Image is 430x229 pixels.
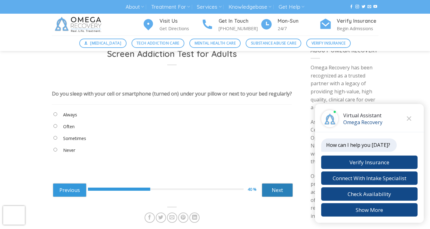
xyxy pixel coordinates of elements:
[219,17,260,25] h4: Get In Touch
[197,1,221,13] a: Services
[189,39,241,48] a: Mental Health Care
[79,39,127,48] a: [MEDICAL_DATA]
[349,5,353,9] a: Follow on Facebook
[311,172,378,220] p: Our evidence-based programs are delivered across the entire continuum of care to improve and rest...
[337,17,378,25] h4: Verify Insurance
[3,206,25,225] iframe: reCAPTCHA
[248,186,262,193] div: 40 %
[151,1,190,13] a: Treatment For
[132,39,185,48] a: Tech Addiction Care
[362,5,365,9] a: Follow on Twitter
[219,25,260,32] p: [PHONE_NUMBER]
[52,90,292,97] div: Do you sleep with your cell or smartphone (turned on) under your pillow or next to your bed regul...
[373,5,377,9] a: Follow on YouTube
[311,118,378,166] p: As a Platinum provider and Center of Excellence with Optum and honored National Provider Partner ...
[355,5,359,9] a: Follow on Instagram
[52,14,106,35] img: Omega Recovery
[167,213,177,223] a: Email to a Friend
[126,1,144,13] a: About
[278,17,319,25] h4: Mon-Sun
[53,183,86,197] a: Previous
[160,25,201,32] p: Get Directions
[368,5,371,9] a: Send us an email
[63,135,86,142] label: Sometimes
[195,40,236,46] span: Mental Health Care
[189,213,200,223] a: Share on LinkedIn
[90,40,121,46] span: [MEDICAL_DATA]
[279,1,304,13] a: Get Help
[156,213,166,223] a: Share on Twitter
[337,25,378,32] p: Begin Admissions
[160,17,201,25] h4: Visit Us
[319,17,378,32] a: Verify Insurance Begin Admissions
[311,64,378,112] p: Omega Recovery has been recognized as a trusted partner with a legacy of providing high-value, hi...
[201,17,260,32] a: Get In Touch [PHONE_NUMBER]
[63,123,75,130] label: Often
[262,183,293,197] a: Next
[306,39,351,48] a: Verify Insurance
[63,111,77,118] label: Always
[59,49,285,59] h1: Screen Addiction Test for Adults
[63,147,75,154] label: Never
[178,213,188,223] a: Pin on Pinterest
[142,17,201,32] a: Visit Us Get Directions
[136,40,179,46] span: Tech Addiction Care
[145,213,155,223] a: Share on Facebook
[246,39,301,48] a: Substance Abuse Care
[229,1,271,13] a: Knowledgebase
[312,40,346,46] span: Verify Insurance
[278,25,319,32] p: 24/7
[251,40,296,46] span: Substance Abuse Care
